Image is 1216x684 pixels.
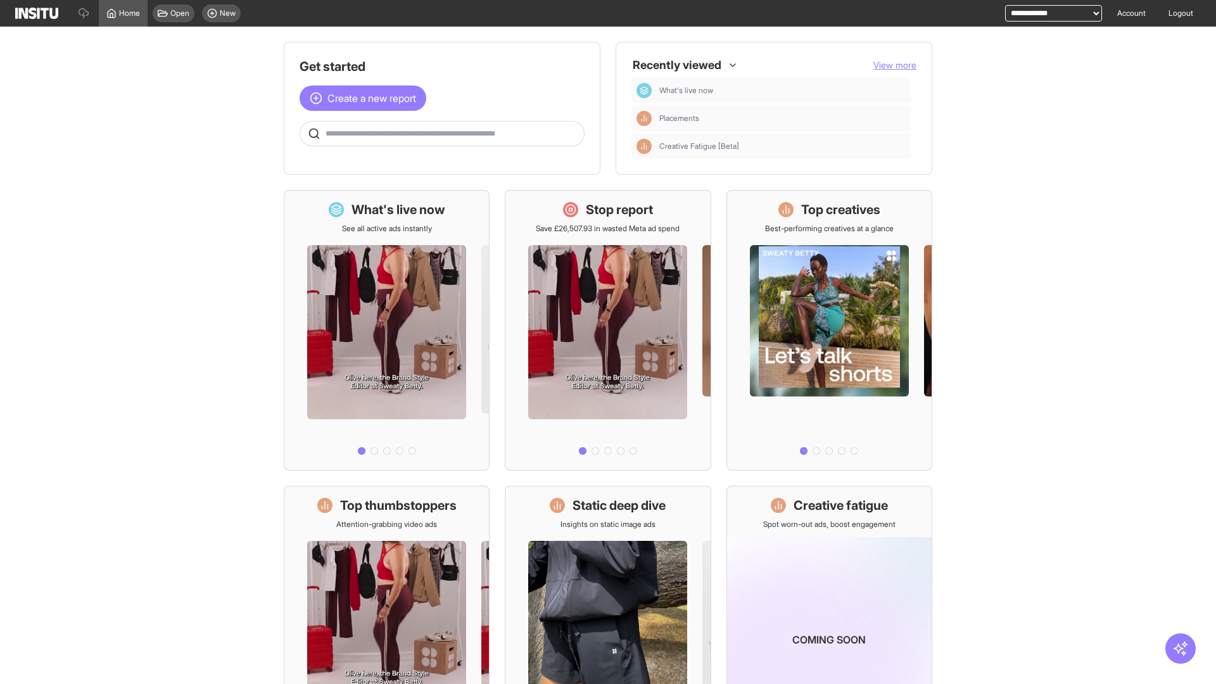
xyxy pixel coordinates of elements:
[873,59,916,72] button: View more
[351,201,445,218] h1: What's live now
[300,85,426,111] button: Create a new report
[300,58,585,75] h1: Get started
[170,8,189,18] span: Open
[560,519,655,529] p: Insights on static image ads
[726,190,932,471] a: Top creativesBest-performing creatives at a glance
[220,8,236,18] span: New
[336,519,437,529] p: Attention-grabbing video ads
[659,141,906,151] span: Creative Fatigue [Beta]
[536,224,680,234] p: Save £26,507.93 in wasted Meta ad spend
[659,85,906,96] span: What's live now
[636,83,652,98] div: Dashboard
[659,85,713,96] span: What's live now
[119,8,140,18] span: Home
[284,190,490,471] a: What's live nowSee all active ads instantly
[636,139,652,154] div: Insights
[801,201,880,218] h1: Top creatives
[659,113,699,123] span: Placements
[573,497,666,514] h1: Static deep dive
[505,190,711,471] a: Stop reportSave £26,507.93 in wasted Meta ad spend
[659,113,906,123] span: Placements
[15,8,58,19] img: Logo
[659,141,739,151] span: Creative Fatigue [Beta]
[342,224,432,234] p: See all active ads instantly
[340,497,457,514] h1: Top thumbstoppers
[873,60,916,70] span: View more
[586,201,653,218] h1: Stop report
[636,111,652,126] div: Insights
[327,91,416,106] span: Create a new report
[765,224,894,234] p: Best-performing creatives at a glance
